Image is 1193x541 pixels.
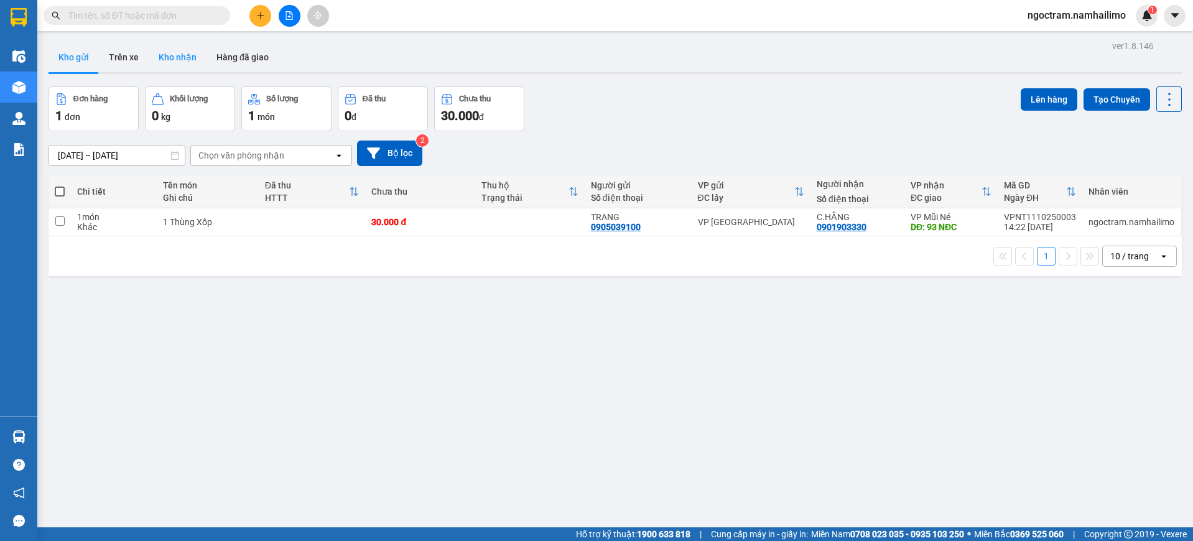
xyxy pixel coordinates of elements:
[591,193,685,203] div: Số điện thoại
[163,193,252,203] div: Ghi chú
[817,179,898,189] div: Người nhận
[265,193,350,203] div: HTTT
[12,430,26,443] img: warehouse-icon
[345,108,351,123] span: 0
[11,8,27,27] img: logo-vxr
[249,5,271,27] button: plus
[13,459,25,471] span: question-circle
[338,86,428,131] button: Đã thu0đ
[12,143,26,156] img: solution-icon
[1164,5,1186,27] button: caret-down
[145,86,235,131] button: Khối lượng0kg
[911,212,991,222] div: VP Mũi Né
[698,217,804,227] div: VP [GEOGRAPHIC_DATA]
[12,50,26,63] img: warehouse-icon
[1141,10,1153,21] img: icon-new-feature
[692,175,810,208] th: Toggle SortBy
[49,42,99,72] button: Kho gửi
[1018,7,1136,23] span: ngoctram.namhailimo
[1010,529,1064,539] strong: 0369 525 060
[481,193,569,203] div: Trạng thái
[49,86,139,131] button: Đơn hàng1đơn
[279,5,300,27] button: file-add
[904,175,998,208] th: Toggle SortBy
[1037,247,1056,266] button: 1
[475,175,585,208] th: Toggle SortBy
[363,95,386,103] div: Đã thu
[248,108,255,123] span: 1
[576,527,690,541] span: Hỗ trợ kỹ thuật:
[259,175,366,208] th: Toggle SortBy
[434,86,524,131] button: Chưa thu30.000đ
[698,180,794,190] div: VP gửi
[1004,222,1076,232] div: 14:22 [DATE]
[265,180,350,190] div: Đã thu
[258,112,275,122] span: món
[149,42,207,72] button: Kho nhận
[170,95,208,103] div: Khối lượng
[1150,6,1154,14] span: 1
[1004,193,1066,203] div: Ngày ĐH
[1089,187,1174,197] div: Nhân viên
[99,42,149,72] button: Trên xe
[285,11,294,20] span: file-add
[481,180,569,190] div: Thu hộ
[441,108,479,123] span: 30.000
[1148,6,1157,14] sup: 1
[161,112,170,122] span: kg
[911,222,991,232] div: DĐ: 93 NĐC
[371,217,468,227] div: 30.000 đ
[1089,217,1174,227] div: ngoctram.namhailimo
[49,146,185,165] input: Select a date range.
[637,529,690,539] strong: 1900 633 818
[256,11,265,20] span: plus
[12,81,26,94] img: warehouse-icon
[163,180,252,190] div: Tên món
[266,95,298,103] div: Số lượng
[591,222,641,232] div: 0905039100
[65,112,80,122] span: đơn
[998,175,1082,208] th: Toggle SortBy
[850,529,964,539] strong: 0708 023 035 - 0935 103 250
[1084,88,1150,111] button: Tạo Chuyến
[12,112,26,125] img: warehouse-icon
[371,187,468,197] div: Chưa thu
[13,487,25,499] span: notification
[711,527,808,541] span: Cung cấp máy in - giấy in:
[1159,251,1169,261] svg: open
[1169,10,1181,21] span: caret-down
[163,217,252,227] div: 1 Thùng Xốp
[307,5,329,27] button: aim
[1004,180,1066,190] div: Mã GD
[351,112,356,122] span: đ
[1124,530,1133,539] span: copyright
[1073,527,1075,541] span: |
[241,86,332,131] button: Số lượng1món
[1021,88,1077,111] button: Lên hàng
[817,212,898,222] div: C.HẰNG
[591,212,685,222] div: TRANG
[817,194,898,204] div: Số điện thoại
[416,134,429,147] sup: 2
[1004,212,1076,222] div: VPNT1110250003
[811,527,964,541] span: Miền Nam
[77,222,151,232] div: Khác
[52,11,60,20] span: search
[911,193,982,203] div: ĐC giao
[152,108,159,123] span: 0
[198,149,284,162] div: Chọn văn phòng nhận
[77,212,151,222] div: 1 món
[73,95,108,103] div: Đơn hàng
[55,108,62,123] span: 1
[974,527,1064,541] span: Miền Bắc
[591,180,685,190] div: Người gửi
[207,42,279,72] button: Hàng đã giao
[313,11,322,20] span: aim
[459,95,491,103] div: Chưa thu
[967,532,971,537] span: ⚪️
[698,193,794,203] div: ĐC lấy
[1112,39,1154,53] div: ver 1.8.146
[911,180,982,190] div: VP nhận
[1110,250,1149,262] div: 10 / trang
[13,515,25,527] span: message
